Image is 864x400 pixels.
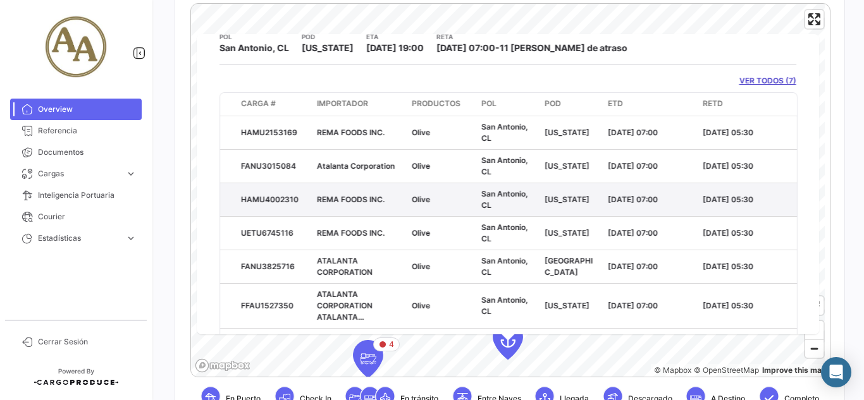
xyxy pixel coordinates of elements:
[317,289,373,310] span: ATALANTA CORPORATION
[10,206,142,227] a: Courier
[545,256,593,277] span: [GEOGRAPHIC_DATA]
[38,125,137,136] span: Referencia
[412,228,430,238] span: Olive
[317,161,395,171] span: Atalanta Corporation
[317,195,385,204] span: REMA FOODS INC.
[125,233,137,244] span: expand_more
[476,93,540,116] datatable-header-cell: POL
[302,42,354,54] span: [US_STATE]
[481,222,528,243] span: San Antonio, CL
[481,256,528,277] span: San Antonio, CL
[38,233,120,244] span: Estadísticas
[241,261,307,272] div: FANU3825716
[821,357,851,387] div: Abrir Intercom Messenger
[608,98,623,109] span: ETD
[241,194,307,205] div: HAMU4002310
[241,161,307,172] div: FANU3015084
[608,262,658,271] span: [DATE] 07:00
[698,93,793,116] datatable-header-cell: RETD
[703,301,753,310] span: [DATE] 05:30
[317,228,385,238] span: REMA FOODS INC.
[412,262,430,271] span: Olive
[545,128,589,137] span: [US_STATE]
[10,185,142,206] a: Inteligencia Portuaria
[302,32,354,42] app-card-info-title: POD
[481,295,528,316] span: San Antonio, CL
[241,300,307,312] div: FFAU1527350
[545,161,589,171] span: [US_STATE]
[703,98,723,109] span: RETD
[241,227,307,239] div: UETU6745116
[481,155,528,176] span: San Antonio, CL
[195,358,250,373] a: Mapbox logo
[694,365,759,375] a: OpenStreetMap
[500,42,627,53] span: 11 [PERSON_NAME] de atraso
[353,340,383,378] div: Map marker
[236,93,312,116] datatable-header-cell: Carga #
[38,168,120,179] span: Cargas
[10,120,142,142] a: Referencia
[241,98,276,109] span: Carga #
[805,10,824,28] button: Enter fullscreen
[493,322,523,360] div: Map marker
[805,339,824,358] button: Zoom out
[412,128,430,137] span: Olive
[545,195,589,204] span: [US_STATE]
[545,228,589,238] span: [US_STATE]
[545,98,561,109] span: POD
[219,32,289,42] app-card-info-title: POL
[608,301,658,310] span: [DATE] 07:00
[703,195,753,204] span: [DATE] 05:30
[317,98,368,109] span: Importador
[38,190,137,201] span: Inteligencia Portuaria
[495,42,500,53] span: -
[317,256,373,277] span: ATALANTA CORPORATION
[366,42,424,53] span: [DATE] 19:00
[703,128,753,137] span: [DATE] 05:30
[412,195,430,204] span: Olive
[608,228,658,238] span: [DATE] 07:00
[703,228,753,238] span: [DATE] 05:30
[545,301,589,310] span: [US_STATE]
[412,161,430,171] span: Olive
[366,32,424,42] app-card-info-title: ETA
[654,365,691,375] a: Mapbox
[608,128,658,137] span: [DATE] 07:00
[389,339,394,350] span: 4
[407,93,476,116] datatable-header-cell: Productos
[739,75,796,87] a: VER TODOS (7)
[608,161,658,171] span: [DATE] 07:00
[436,32,627,42] app-card-info-title: RETA
[44,15,108,78] img: d85fbf23-fa35-483a-980e-3848878eb9e8.jpg
[762,365,827,375] a: Map feedback
[540,93,603,116] datatable-header-cell: POD
[317,312,373,333] span: ATALANTA CORPORATION
[38,211,137,222] span: Courier
[10,99,142,120] a: Overview
[481,122,528,143] span: San Antonio, CL
[191,4,825,378] canvas: Map
[481,98,497,109] span: POL
[608,195,658,204] span: [DATE] 07:00
[38,336,137,348] span: Cerrar Sesión
[10,142,142,163] a: Documentos
[38,104,137,115] span: Overview
[317,128,385,137] span: REMA FOODS INC.
[481,189,528,210] span: San Antonio, CL
[703,161,753,171] span: [DATE] 05:30
[412,98,460,109] span: Productos
[312,93,407,116] datatable-header-cell: Importador
[703,262,753,271] span: [DATE] 05:30
[412,301,430,310] span: Olive
[219,42,289,54] span: San Antonio, CL
[241,127,307,138] div: HAMU2153169
[125,168,137,179] span: expand_more
[38,147,137,158] span: Documentos
[603,93,698,116] datatable-header-cell: ETD
[436,42,495,53] span: [DATE] 07:00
